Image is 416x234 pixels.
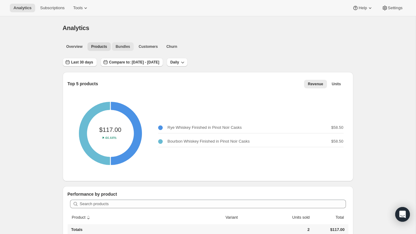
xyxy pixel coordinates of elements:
[109,60,159,65] span: Compare to: [DATE] - [DATE]
[378,4,406,12] button: Settings
[68,81,98,87] p: Top 5 products
[66,44,83,49] span: Overview
[68,191,348,197] p: Performance by product
[40,6,65,10] span: Subscriptions
[63,25,89,31] span: Analytics
[10,4,35,12] button: Analytics
[36,4,68,12] button: Subscriptions
[101,58,163,67] button: Compare to: [DATE] - [DATE]
[395,207,410,222] div: Open Intercom Messenger
[331,138,344,144] p: $58.50
[285,212,310,223] button: Units sold
[139,44,158,49] span: Customers
[332,82,341,86] span: Units
[168,125,242,131] p: Rye Whiskey Finished in Pinot Noir Casks
[170,60,179,65] span: Daily
[349,4,377,12] button: Help
[166,44,177,49] span: Churn
[80,200,346,208] input: Search products
[168,138,250,144] p: Bourbon Whiskey Finished in Pinot Noir Casks
[388,6,403,10] span: Settings
[91,44,107,49] span: Products
[116,44,130,49] span: Bundles
[63,58,97,67] button: Last 30 days
[69,4,92,12] button: Tools
[73,6,83,10] span: Tools
[71,60,93,65] span: Last 30 days
[329,212,345,223] button: Total
[331,125,344,131] p: $58.50
[358,6,367,10] span: Help
[167,58,188,67] button: Daily
[71,212,93,223] button: sort ascending byProduct
[225,212,245,223] button: Variant
[13,6,32,10] span: Analytics
[308,82,323,86] span: Revenue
